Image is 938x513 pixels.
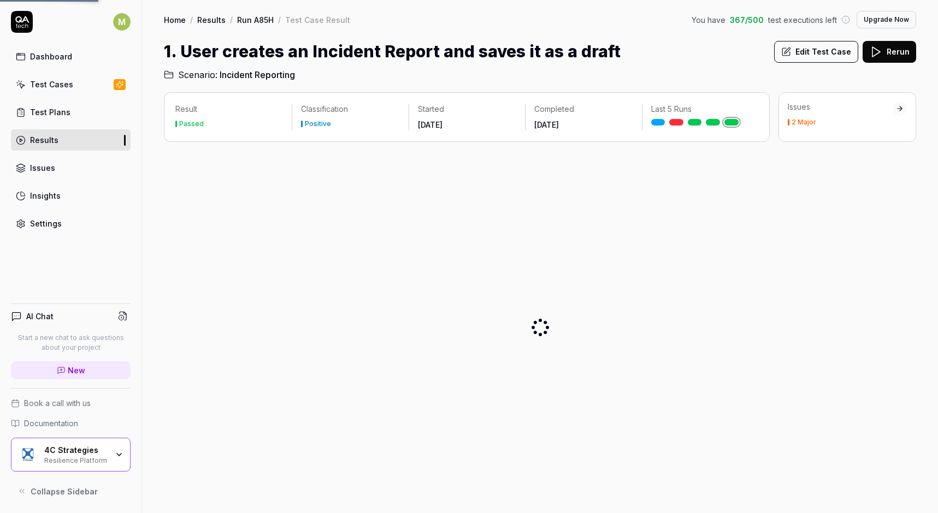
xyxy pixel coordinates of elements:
p: Last 5 Runs [651,104,750,115]
a: Insights [11,185,131,206]
div: 4C Strategies [44,445,108,455]
div: Settings [30,218,62,229]
div: Positive [305,121,331,127]
div: Results [30,134,58,146]
span: 367 / 500 [730,14,764,26]
a: Book a call with us [11,397,131,409]
div: Test Plans [30,106,70,118]
div: Insights [30,190,61,201]
a: Test Cases [11,74,131,95]
span: New [68,365,85,376]
button: 4C Strategies Logo4C StrategiesResilience Platform [11,438,131,472]
div: / [278,14,281,25]
div: Issues [788,102,893,112]
div: Resilience Platform [44,455,108,464]
button: Rerun [863,41,916,63]
span: Scenario: [176,68,217,81]
a: Dashboard [11,46,131,67]
a: Scenario:Incident Reporting [164,68,295,81]
p: Started [418,104,516,115]
button: Collapse Sidebar [11,480,131,502]
p: Start a new chat to ask questions about your project [11,333,131,353]
div: Issues [30,162,55,174]
button: Edit Test Case [774,41,858,63]
span: test executions left [768,14,837,26]
a: Settings [11,213,131,234]
span: You have [692,14,725,26]
a: New [11,361,131,379]
span: Book a call with us [24,397,91,409]
div: / [190,14,193,25]
span: Incident Reporting [220,68,295,81]
span: Collapse Sidebar [31,486,98,497]
div: / [230,14,233,25]
div: Test Cases [30,79,73,90]
div: Passed [179,121,204,127]
span: M [113,13,131,31]
div: Dashboard [30,51,72,62]
p: Classification [301,104,399,115]
time: [DATE] [418,120,443,129]
span: Documentation [24,417,78,429]
div: Test Case Result [285,14,350,25]
a: Issues [11,157,131,178]
a: Results [197,14,226,25]
time: [DATE] [534,120,559,129]
div: 2 Major [792,119,816,126]
p: Completed [534,104,633,115]
button: M [113,11,131,33]
a: Results [11,129,131,151]
a: Run A85H [237,14,274,25]
button: Upgrade Now [857,11,916,28]
a: Documentation [11,417,131,429]
h1: 1. User creates an Incident Report and saves it as a draft [164,39,621,64]
a: Test Plans [11,102,131,123]
p: Result [175,104,283,115]
h4: AI Chat [26,311,54,322]
img: 4C Strategies Logo [18,445,38,464]
a: Home [164,14,186,25]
